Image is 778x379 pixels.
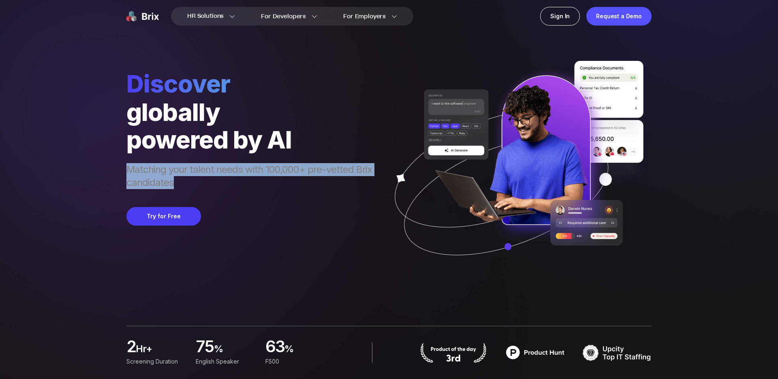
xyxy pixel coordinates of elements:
div: globally [126,98,380,126]
span: 63 [265,339,285,355]
span: hr+ [136,342,186,359]
span: For Developers [261,12,306,21]
div: English Speaker [196,357,255,366]
button: Try for Free [126,207,201,226]
span: % [214,342,256,359]
img: product hunt badge [501,342,570,363]
span: Discover [126,69,380,98]
span: HR Solutions [187,10,224,23]
img: product hunt badge [419,342,488,363]
div: F500 [265,357,325,366]
div: Screening duration [126,357,186,366]
a: Sign In [540,7,580,26]
div: powered by AI [126,126,380,153]
a: Request a Demo [586,7,652,26]
span: 75 [196,339,214,355]
span: For Employers [343,12,386,21]
span: Matching your talent needs with 100,000+ pre-vetted Brix candidates [126,163,380,191]
span: 2 [126,339,136,355]
img: ai generate [380,61,652,279]
span: % [284,342,325,359]
img: TOP IT STAFFING [583,342,652,363]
